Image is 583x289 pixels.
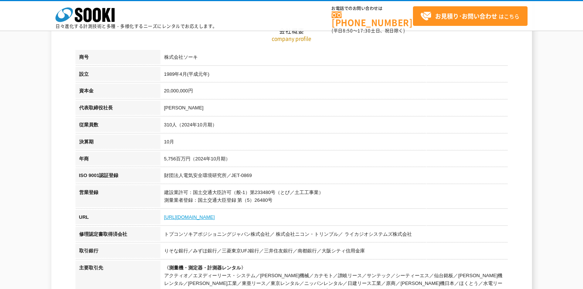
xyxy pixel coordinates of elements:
[55,24,217,28] p: 日々進化する計測技術と多種・多様化するニーズにレンタルでお応えします。
[160,244,508,261] td: りそな銀行／みずほ銀行／三菱東京UFJ銀行／三井住友銀行／南都銀行／大阪シティ信用金庫
[332,11,413,27] a: [PHONE_NUMBER]
[75,50,160,67] th: 商号
[160,67,508,84] td: 1989年4月(平成元年)
[75,67,160,84] th: 設立
[160,185,508,210] td: 建設業許可：国土交通大臣許可（般-1）第233480号（とび／土工工事業） 測量業者登録：国土交通大臣登録 第（5）26480号
[413,6,528,26] a: お見積り･お問い合わせはこちら
[75,101,160,118] th: 代表取締役社長
[160,101,508,118] td: [PERSON_NAME]
[75,210,160,227] th: URL
[75,168,160,185] th: ISO 9001認証登録
[164,214,215,220] a: [URL][DOMAIN_NAME]
[75,118,160,135] th: 従業員数
[420,11,519,22] span: はこちら
[75,185,160,210] th: 営業登録
[75,152,160,169] th: 年商
[75,135,160,152] th: 決算期
[160,50,508,67] td: 株式会社ソーキ
[160,118,508,135] td: 310人（2024年10月期）
[75,244,160,261] th: 取引銀行
[160,135,508,152] td: 10月
[343,27,353,34] span: 8:50
[160,227,508,244] td: トプコンソキアポジショニングジャパン株式会社／ 株式会社ニコン・トリンブル／ ライカジオシステムズ株式会社
[75,35,508,42] p: company profile
[435,11,497,20] strong: お見積り･お問い合わせ
[160,84,508,101] td: 20,000,000円
[75,84,160,101] th: 資本金
[164,265,246,271] span: 〈測量機・測定器・計測器レンタル〉
[75,227,160,244] th: 修理認定書取得済会社
[160,152,508,169] td: 5,756百万円（2024年10月期）
[160,168,508,185] td: 財団法人電気安全環境研究所／JET-0869
[332,6,413,11] span: お電話でのお問い合わせは
[357,27,371,34] span: 17:30
[332,27,405,34] span: (平日 ～ 土日、祝日除く)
